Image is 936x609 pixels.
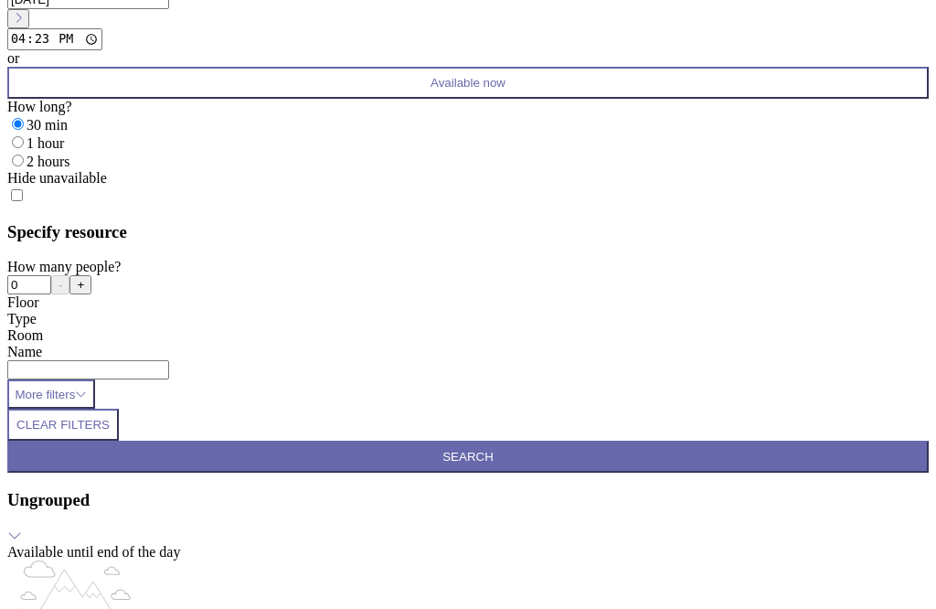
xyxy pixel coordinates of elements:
[51,275,69,294] button: -
[15,388,75,401] span: More filters
[7,311,37,326] label: Type
[11,189,23,201] input: Hide unavailable
[7,67,929,99] button: Available now
[7,327,43,343] span: Room
[7,99,72,114] label: How long?
[27,117,68,133] label: 30 min
[7,360,169,379] input: Search for option
[7,441,929,473] button: SEARCH
[7,360,929,379] div: Search for option
[7,294,39,310] label: Floor
[27,135,64,151] label: 1 hour
[7,50,19,66] span: or
[69,275,91,294] button: +
[7,379,95,409] button: More filters
[431,76,505,90] span: Available now
[7,259,121,274] label: How many people?
[7,170,107,186] label: Hide unavailable
[7,544,180,560] span: Available until end of the day
[7,409,119,441] button: CLEAR FILTERS
[16,418,110,432] span: CLEAR FILTERS
[27,154,70,169] label: 2 hours
[442,450,494,464] span: SEARCH
[7,222,929,242] h3: Specify resource
[7,490,90,509] span: Ungrouped
[7,344,42,359] label: Name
